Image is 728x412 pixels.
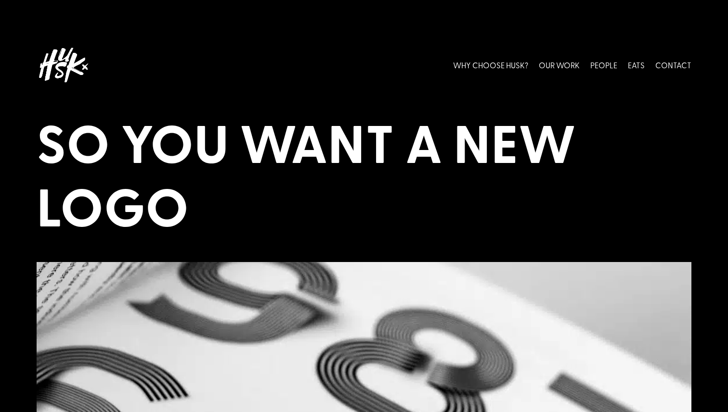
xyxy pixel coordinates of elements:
h1: SO YOU WANT A NEW LOGO [37,111,692,242]
img: Husk logo [37,44,90,87]
a: EATS [628,44,645,87]
a: WHY CHOOSE HUSK? [453,44,528,87]
a: CONTACT [655,44,691,87]
a: OUR WORK [539,44,580,87]
a: PEOPLE [590,44,617,87]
